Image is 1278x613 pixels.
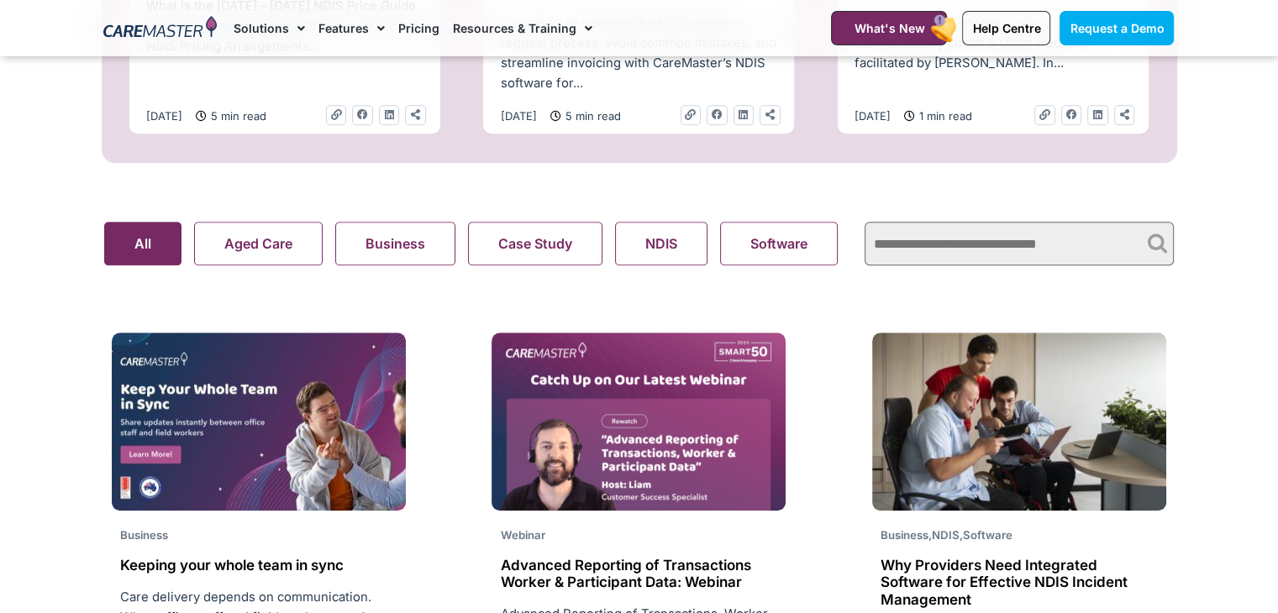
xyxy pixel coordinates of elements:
[932,528,960,542] span: NDIS
[104,222,181,265] button: All
[120,557,397,574] h2: Keeping your whole team in sync
[146,109,182,123] time: [DATE]
[112,333,406,511] img: CM Generic Facebook Post-6
[972,21,1040,35] span: Help Centre
[854,21,924,35] span: What's New
[855,109,891,123] time: [DATE]
[194,222,323,265] button: Aged Care
[500,557,777,591] h2: Advanced Reporting of Transactions Worker & Participant Data: Webinar
[103,16,217,41] img: CareMaster Logo
[1060,11,1174,45] a: Request a Demo
[560,107,620,125] span: 5 min read
[881,528,1012,542] span: , ,
[872,333,1166,511] img: man-wheelchair-working-front-view
[720,222,838,265] button: Software
[962,11,1050,45] a: Help Centre
[120,528,168,542] span: Business
[335,222,455,265] button: Business
[963,528,1012,542] span: Software
[881,557,1158,608] h2: Why Providers Need Integrated Software for Effective NDIS Incident Management
[207,107,266,125] span: 5 min read
[881,528,928,542] span: Business
[1070,21,1164,35] span: Request a Demo
[492,333,786,511] img: REWATCH Advanced Reporting of Transactions, Worker & Participant Data_Website Thumb
[468,222,602,265] button: Case Study
[615,222,707,265] button: NDIS
[500,528,544,542] span: Webinar
[915,107,972,125] span: 1 min read
[831,11,947,45] a: What's New
[500,109,536,123] time: [DATE]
